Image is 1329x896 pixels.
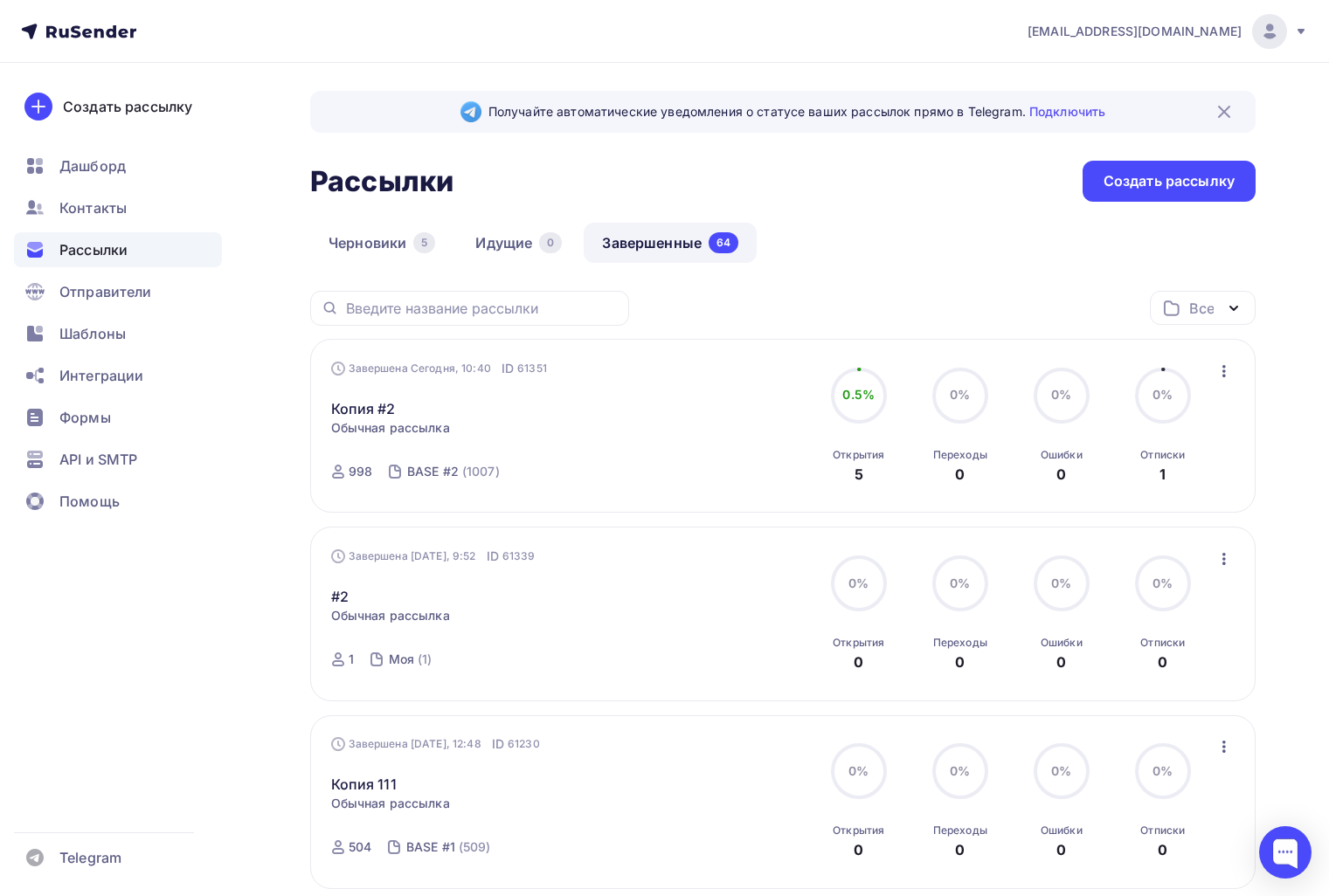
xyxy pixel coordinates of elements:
[1104,171,1235,191] div: Создать рассылку
[14,274,222,309] a: Отправители
[346,299,619,318] input: Введите название рассылки
[854,651,863,672] div: 0
[331,795,450,812] span: Обычная рассылка
[59,847,121,868] span: Telegram
[933,824,987,837] div: Переходы
[1029,104,1105,119] a: Подключить
[59,365,143,386] span: Интеграции
[1159,464,1166,485] div: 1
[406,838,455,856] div: BASE #1
[310,223,453,263] a: Черновики5
[1028,23,1242,40] span: [EMAIL_ADDRESS][DOMAIN_NAME]
[1051,763,1071,778] span: 0%
[848,576,869,590] span: 0%
[310,164,453,199] h2: Рассылки
[488,103,1105,121] span: Получайте автоматические уведомления о статусе ваших рассылок прямо в Telegram.
[14,190,222,225] a: Контакты
[407,463,459,480] div: BASE #2
[1051,387,1071,402] span: 0%
[331,735,540,753] div: Завершена [DATE], 12:48
[955,464,965,485] div: 0
[1056,839,1066,860] div: 0
[331,419,450,437] span: Обычная рассылка
[331,586,349,607] a: #2
[1041,636,1083,650] div: Ошибки
[955,839,965,860] div: 0
[1140,448,1185,462] div: Отписки
[842,387,875,402] span: 0.5%
[331,548,536,565] div: Завершена [DATE], 9:52
[14,400,222,435] a: Формы
[1056,651,1066,672] div: 0
[405,458,502,486] a: BASE #2 (1007)
[59,281,152,302] span: Отправители
[457,223,580,263] a: Идущие0
[855,464,863,485] div: 5
[59,239,128,260] span: Рассылки
[1140,636,1185,650] div: Отписки
[331,774,397,795] a: Копия 111
[1152,763,1173,778] span: 0%
[848,763,869,778] span: 0%
[14,148,222,183] a: Дашборд
[1056,464,1066,485] div: 0
[63,96,192,117] div: Создать рассылку
[1051,576,1071,590] span: 0%
[418,651,432,668] div: (1)
[59,449,137,470] span: API и SMTP
[387,645,434,673] a: Моя (1)
[833,448,884,462] div: Открытия
[502,548,536,565] span: 61339
[1150,291,1256,325] button: Все
[349,651,354,668] div: 1
[955,651,965,672] div: 0
[1041,824,1083,837] div: Ошибки
[405,833,493,861] a: BASE #1 (509)
[460,101,481,122] img: Telegram
[502,360,514,377] span: ID
[539,232,562,253] div: 0
[950,763,970,778] span: 0%
[517,360,547,377] span: 61351
[331,398,396,419] a: Копия #2
[833,824,884,837] div: Открытия
[833,636,884,650] div: Открытия
[413,232,435,253] div: 5
[14,316,222,351] a: Шаблоны
[709,232,738,253] div: 64
[1158,839,1167,860] div: 0
[349,838,371,856] div: 504
[349,463,372,480] div: 998
[389,651,414,668] div: Моя
[508,735,540,753] span: 61230
[933,636,987,650] div: Переходы
[854,839,863,860] div: 0
[492,735,504,753] span: ID
[584,223,757,263] a: Завершенные64
[950,387,970,402] span: 0%
[1152,387,1173,402] span: 0%
[1028,14,1308,49] a: [EMAIL_ADDRESS][DOMAIN_NAME]
[459,838,491,856] div: (509)
[1041,448,1083,462] div: Ошибки
[1158,651,1167,672] div: 0
[59,197,127,218] span: Контакты
[331,607,450,624] span: Обычная рассылка
[1189,298,1214,319] div: Все
[59,155,126,176] span: Дашборд
[59,407,111,428] span: Формы
[1140,824,1185,837] div: Отписки
[1152,576,1173,590] span: 0%
[933,448,987,462] div: Переходы
[14,232,222,267] a: Рассылки
[462,463,500,480] div: (1007)
[950,576,970,590] span: 0%
[59,491,120,512] span: Помощь
[331,360,547,377] div: Завершена Сегодня, 10:40
[487,548,499,565] span: ID
[59,323,126,344] span: Шаблоны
